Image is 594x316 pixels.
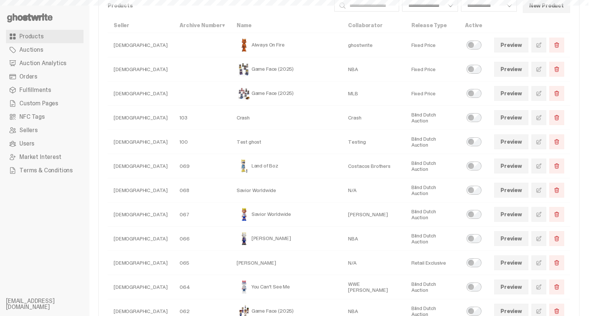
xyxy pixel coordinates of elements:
[108,178,174,202] td: [DEMOGRAPHIC_DATA]
[231,154,342,178] td: Land of Boz
[6,30,83,43] a: Products
[231,178,342,202] td: Savior Worldwide
[405,154,459,178] td: Blind Dutch Auction
[6,124,83,137] a: Sellers
[237,280,252,294] img: You Can't See Me
[549,86,564,101] button: Delete Product
[108,202,174,227] td: [DEMOGRAPHIC_DATA]
[405,275,459,299] td: Blind Dutch Auction
[108,130,174,154] td: [DEMOGRAPHIC_DATA]
[342,275,405,299] td: WWE [PERSON_NAME]
[549,38,564,52] button: Delete Product
[494,207,528,222] a: Preview
[237,86,252,101] img: Game Face (2025)
[237,207,252,222] img: Savior Worldwide
[342,57,405,82] td: NBA
[108,3,328,8] p: Products
[174,275,231,299] td: 064
[549,231,564,246] button: Delete Product
[108,82,174,106] td: [DEMOGRAPHIC_DATA]
[174,178,231,202] td: 068
[494,255,528,270] a: Preview
[19,114,45,120] span: NFC Tags
[342,130,405,154] td: Testing
[231,275,342,299] td: You Can't See Me
[494,231,528,246] a: Preview
[19,100,58,106] span: Custom Pages
[405,178,459,202] td: Blind Dutch Auction
[19,60,66,66] span: Auction Analytics
[494,183,528,198] a: Preview
[342,33,405,57] td: ghostwrite
[405,33,459,57] td: Fixed Price
[6,137,83,150] a: Users
[405,227,459,251] td: Blind Dutch Auction
[6,150,83,164] a: Market Interest
[231,251,342,275] td: [PERSON_NAME]
[6,70,83,83] a: Orders
[405,202,459,227] td: Blind Dutch Auction
[174,227,231,251] td: 066
[342,251,405,275] td: N/A
[465,22,482,29] a: Active
[222,22,225,29] span: ▾
[108,18,174,33] th: Seller
[108,106,174,130] td: [DEMOGRAPHIC_DATA]
[174,251,231,275] td: 065
[549,134,564,149] button: Delete Product
[342,227,405,251] td: NBA
[342,106,405,130] td: Crash
[19,167,73,173] span: Terms & Conditions
[231,106,342,130] td: Crash
[174,106,231,130] td: 103
[549,159,564,173] button: Delete Product
[19,154,61,160] span: Market Interest
[405,130,459,154] td: Blind Dutch Auction
[19,87,51,93] span: Fulfillments
[6,97,83,110] a: Custom Pages
[494,134,528,149] a: Preview
[405,18,459,33] th: Release Type
[19,47,43,53] span: Auctions
[19,74,37,80] span: Orders
[174,154,231,178] td: 069
[231,33,342,57] td: Always On Fire
[342,202,405,227] td: [PERSON_NAME]
[108,154,174,178] td: [DEMOGRAPHIC_DATA]
[549,62,564,77] button: Delete Product
[174,130,231,154] td: 100
[6,83,83,97] a: Fulfillments
[549,110,564,125] button: Delete Product
[494,62,528,77] a: Preview
[6,43,83,57] a: Auctions
[19,33,44,39] span: Products
[405,57,459,82] td: Fixed Price
[19,127,38,133] span: Sellers
[6,110,83,124] a: NFC Tags
[231,202,342,227] td: Savior Worldwide
[342,82,405,106] td: MLB
[6,298,95,310] li: [EMAIL_ADDRESS][DOMAIN_NAME]
[405,106,459,130] td: Blind Dutch Auction
[19,141,34,147] span: Users
[494,38,528,52] a: Preview
[494,159,528,173] a: Preview
[494,86,528,101] a: Preview
[549,280,564,294] button: Delete Product
[231,130,342,154] td: Test ghost
[342,178,405,202] td: N/A
[108,33,174,57] td: [DEMOGRAPHIC_DATA]
[231,57,342,82] td: Game Face (2025)
[549,183,564,198] button: Delete Product
[6,164,83,177] a: Terms & Conditions
[342,154,405,178] td: Costacos Brothers
[549,255,564,270] button: Delete Product
[108,57,174,82] td: [DEMOGRAPHIC_DATA]
[6,57,83,70] a: Auction Analytics
[405,82,459,106] td: Fixed Price
[342,18,405,33] th: Collaborator
[237,62,252,77] img: Game Face (2025)
[108,227,174,251] td: [DEMOGRAPHIC_DATA]
[494,110,528,125] a: Preview
[405,251,459,275] td: Retail Exclusive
